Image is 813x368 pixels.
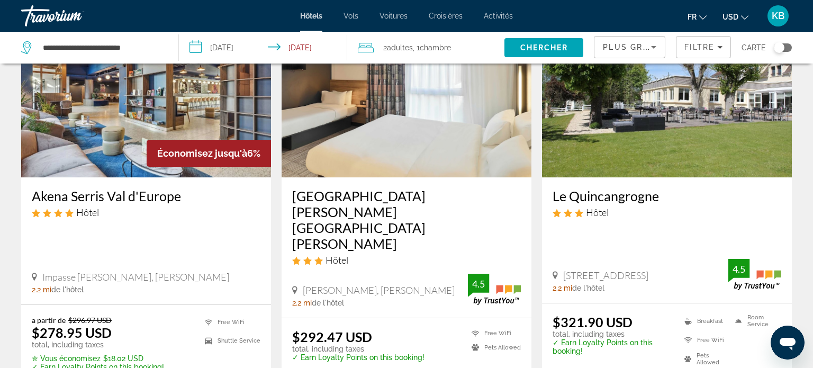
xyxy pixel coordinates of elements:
span: Filtre [684,43,715,51]
span: Adultes [387,43,413,52]
li: Pets Allowed [679,352,730,366]
a: Voitures [380,12,408,20]
ins: $321.90 USD [553,314,633,330]
div: 4.5 [468,277,489,290]
a: [GEOGRAPHIC_DATA][PERSON_NAME][GEOGRAPHIC_DATA][PERSON_NAME] [292,188,521,252]
span: Carte [742,40,766,55]
a: Akena Serris Val d'Europe [32,188,260,204]
span: [STREET_ADDRESS] [563,270,648,281]
img: TrustYou guest rating badge [468,274,521,305]
span: KB [772,11,784,21]
span: fr [688,13,697,21]
p: total, including taxes [553,330,671,338]
a: Croisières [429,12,463,20]
p: $18.02 USD [32,354,164,363]
span: Hôtel [76,207,99,218]
span: de l'hôtel [572,284,604,292]
button: Change currency [722,9,748,24]
button: Select check in and out date [179,32,347,64]
li: Free WiFi [679,333,730,347]
span: Hôtel [326,254,348,266]
p: total, including taxes [292,345,424,353]
span: 2.2 mi [32,285,51,294]
span: Plus grandes économies [603,43,729,51]
div: 3 star Hotel [553,207,781,218]
li: Free WiFi [466,329,521,338]
span: de l'hôtel [51,285,84,294]
span: 2.2 mi [292,299,312,307]
div: 6% [147,140,271,167]
del: $296.97 USD [68,316,112,325]
span: 2 [383,40,413,55]
button: Travelers: 2 adults, 0 children [347,32,505,64]
button: Search [504,38,583,57]
button: User Menu [764,5,792,27]
img: TrustYou guest rating badge [728,259,781,290]
a: Vols [344,12,358,20]
li: Room Service [730,314,781,328]
button: Toggle map [766,43,792,52]
li: Free WiFi [200,316,260,329]
div: 4 star Hotel [32,207,260,218]
img: Akena Serris Val d'Europe [21,8,271,177]
span: a partir de [32,316,66,325]
span: Chambre [420,43,451,52]
mat-select: Sort by [603,41,656,53]
iframe: Bouton de lancement de la fenêtre de messagerie [771,326,805,360]
li: Pets Allowed [466,343,521,352]
li: Breakfast [679,314,730,328]
img: Le Quincangrogne [542,8,792,177]
a: Travorium [21,2,127,30]
span: de l'hôtel [312,299,344,307]
p: ✓ Earn Loyalty Points on this booking! [553,338,671,355]
p: ✓ Earn Loyalty Points on this booking! [292,353,424,362]
span: , 1 [413,40,451,55]
ins: $292.47 USD [292,329,372,345]
button: Filters [676,36,731,58]
span: Économisez jusqu'à [157,148,247,159]
li: Shuttle Service [200,334,260,347]
a: Hôtels [300,12,322,20]
a: Activités [484,12,513,20]
div: 4.5 [728,263,749,275]
button: Change language [688,9,707,24]
p: total, including taxes [32,340,164,349]
ins: $278.95 USD [32,325,112,340]
span: 2.2 mi [553,284,572,292]
span: Chercher [520,43,568,52]
img: B&B Hotel Marne La Vallée Val D'Europe [282,8,531,177]
span: ✮ Vous économisez [32,354,101,363]
span: Hôtel [586,207,609,218]
input: Search hotel destination [42,40,162,56]
a: Le Quincangrogne [553,188,781,204]
span: USD [722,13,738,21]
span: Impasse [PERSON_NAME], [PERSON_NAME] [42,271,229,283]
span: [PERSON_NAME], [PERSON_NAME] [303,284,455,296]
div: 3 star Hotel [292,254,521,266]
